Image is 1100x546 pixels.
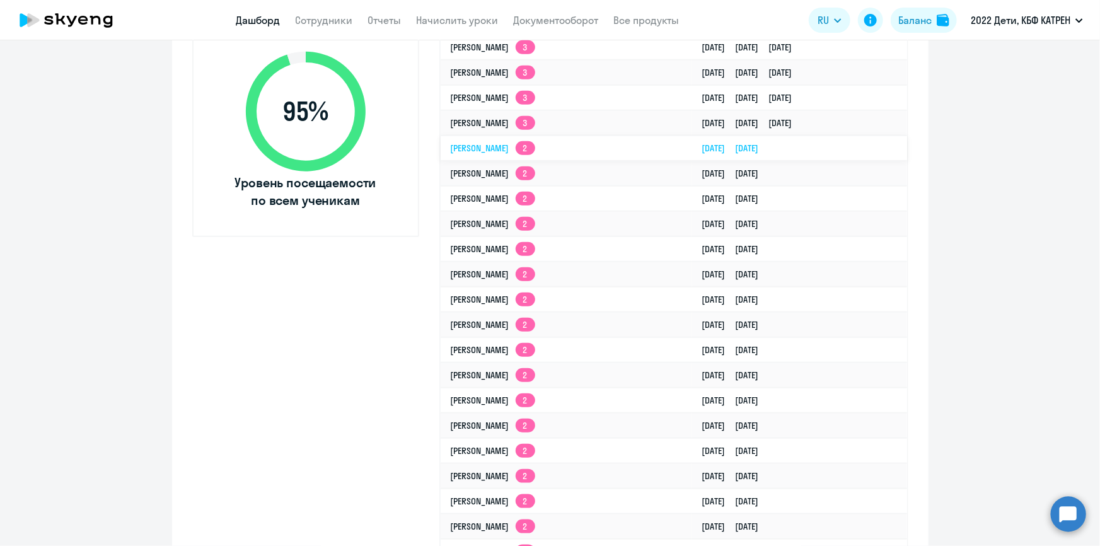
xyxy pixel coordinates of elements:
a: [DATE][DATE] [702,294,769,305]
a: [DATE][DATE] [702,369,769,381]
button: RU [809,8,850,33]
app-skyeng-badge: 2 [516,494,535,508]
a: [PERSON_NAME]2 [451,319,535,330]
app-skyeng-badge: 2 [516,192,535,206]
a: [PERSON_NAME]2 [451,445,535,456]
a: [DATE][DATE] [702,319,769,330]
app-skyeng-badge: 2 [516,368,535,382]
app-skyeng-badge: 2 [516,318,535,332]
a: [PERSON_NAME]2 [451,521,535,532]
a: [DATE][DATE] [702,168,769,179]
a: [DATE][DATE] [702,470,769,482]
app-skyeng-badge: 2 [516,469,535,483]
a: [DATE][DATE] [702,193,769,204]
a: [DATE][DATE][DATE] [702,67,802,78]
a: [DATE][DATE] [702,445,769,456]
a: Все продукты [614,14,680,26]
a: [PERSON_NAME]2 [451,168,535,179]
app-skyeng-badge: 2 [516,267,535,281]
a: [DATE][DATE] [702,395,769,406]
a: [PERSON_NAME]2 [451,243,535,255]
a: Документооборот [514,14,599,26]
button: 2022 Дети, КБФ КАТРЕН [964,5,1089,35]
a: [PERSON_NAME]2 [451,395,535,406]
a: [DATE][DATE] [702,218,769,229]
a: [PERSON_NAME]2 [451,142,535,154]
a: [DATE][DATE] [702,496,769,507]
button: Балансbalance [891,8,957,33]
a: [DATE][DATE] [702,521,769,532]
a: [PERSON_NAME]2 [451,269,535,280]
a: [PERSON_NAME]2 [451,344,535,356]
a: [DATE][DATE][DATE] [702,92,802,103]
a: [PERSON_NAME]2 [451,294,535,305]
a: [PERSON_NAME]3 [451,67,535,78]
span: Уровень посещаемости по всем ученикам [233,174,378,209]
a: [PERSON_NAME]2 [451,369,535,381]
span: 95 % [233,96,378,127]
app-skyeng-badge: 3 [516,40,535,54]
a: [PERSON_NAME]3 [451,92,535,103]
app-skyeng-badge: 2 [516,242,535,256]
app-skyeng-badge: 2 [516,217,535,231]
app-skyeng-badge: 3 [516,116,535,130]
span: RU [818,13,829,28]
app-skyeng-badge: 2 [516,520,535,533]
a: Сотрудники [296,14,353,26]
app-skyeng-badge: 2 [516,293,535,306]
app-skyeng-badge: 2 [516,141,535,155]
a: [DATE][DATE][DATE] [702,42,802,53]
a: [DATE][DATE] [702,142,769,154]
a: [DATE][DATE] [702,243,769,255]
a: [DATE][DATE] [702,344,769,356]
p: 2022 Дети, КБФ КАТРЕН [971,13,1070,28]
app-skyeng-badge: 2 [516,166,535,180]
a: [PERSON_NAME]3 [451,117,535,129]
a: Отчеты [368,14,402,26]
img: balance [937,14,949,26]
a: [DATE][DATE] [702,269,769,280]
a: [DATE][DATE][DATE] [702,117,802,129]
a: [PERSON_NAME]2 [451,470,535,482]
app-skyeng-badge: 3 [516,66,535,79]
a: [PERSON_NAME]2 [451,420,535,431]
div: Баланс [898,13,932,28]
a: [PERSON_NAME]3 [451,42,535,53]
a: Начислить уроки [417,14,499,26]
app-skyeng-badge: 2 [516,393,535,407]
app-skyeng-badge: 2 [516,444,535,458]
a: [DATE][DATE] [702,420,769,431]
app-skyeng-badge: 2 [516,419,535,433]
a: [PERSON_NAME]2 [451,218,535,229]
a: [PERSON_NAME]2 [451,193,535,204]
app-skyeng-badge: 3 [516,91,535,105]
a: [PERSON_NAME]2 [451,496,535,507]
app-skyeng-badge: 2 [516,343,535,357]
a: Дашборд [236,14,281,26]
